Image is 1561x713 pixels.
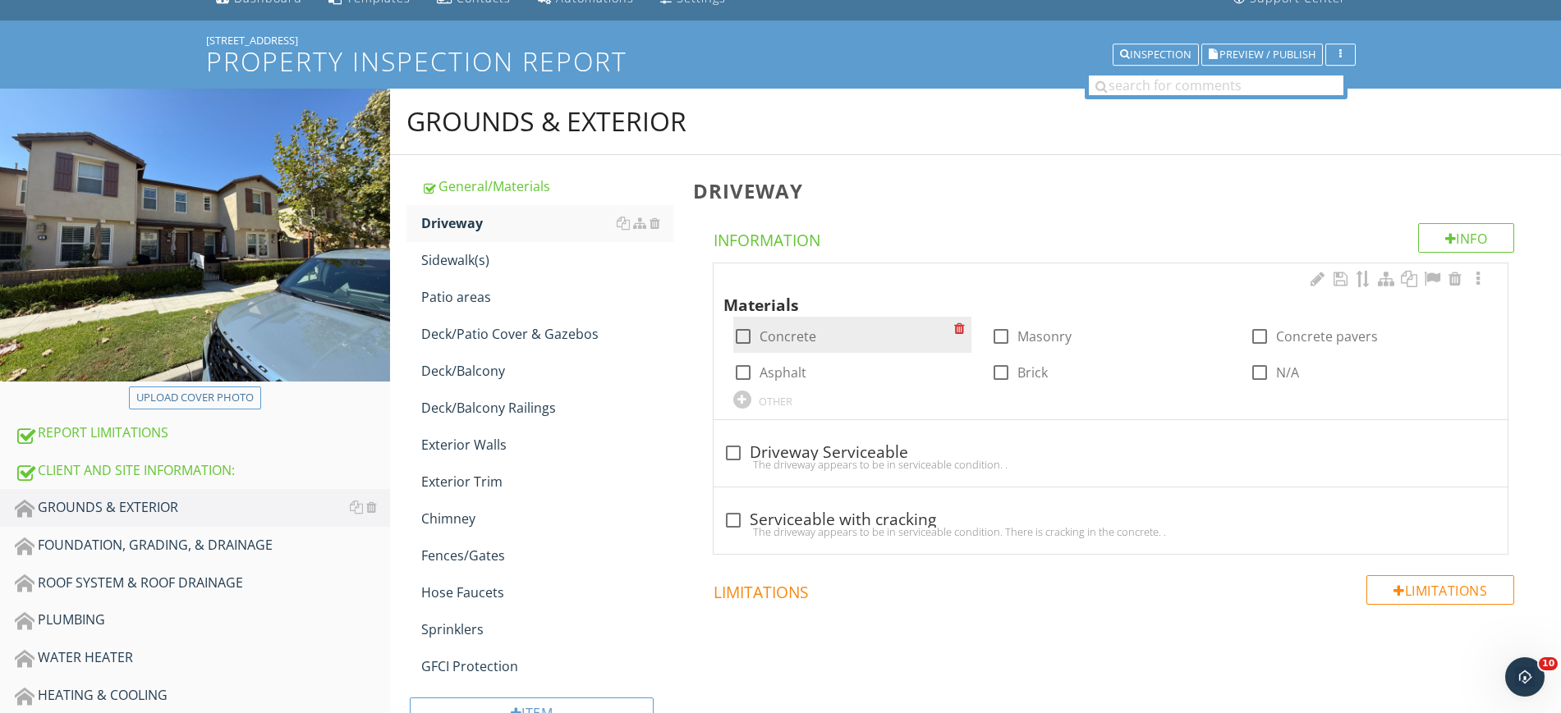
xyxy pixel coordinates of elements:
[136,390,254,406] div: Upload cover photo
[421,176,673,196] div: General/Materials
[406,105,686,138] div: GROUNDS & EXTERIOR
[421,656,673,676] div: GFCI Protection
[723,270,1459,318] div: Materials
[1276,364,1299,381] label: N/A
[15,423,390,444] div: REPORT LIMITATIONS
[1017,364,1048,381] label: Brick
[421,250,673,270] div: Sidewalk(s)
[1113,43,1199,66] button: Inspection
[1418,223,1515,253] div: Info
[760,328,816,345] label: Concrete
[714,223,1514,251] h4: Information
[1539,657,1558,670] span: 10
[1113,46,1199,61] a: Inspection
[15,685,390,706] div: HEATING & COOLING
[421,546,673,565] div: Fences/Gates
[421,398,673,418] div: Deck/Balcony Railings
[129,386,261,409] button: Upload cover photo
[15,610,390,631] div: PLUMBING
[421,324,673,344] div: Deck/Patio Cover & Gazebos
[1366,575,1514,605] div: Limitations
[421,287,673,307] div: Patio areas
[760,364,806,381] label: Asphalt
[723,458,1498,471] div: The driveway appears to be in serviceable condition. .
[723,525,1498,538] div: The driveway appears to be in serviceable condition. There is cracking in the concrete. .
[1089,75,1343,95] input: search for comments
[714,575,1514,603] h4: Limitations
[1017,328,1072,345] label: Masonry
[421,361,673,381] div: Deck/Balcony
[1120,49,1191,61] div: Inspection
[15,535,390,556] div: FOUNDATION, GRADING, & DRAINAGE
[693,180,1535,202] h3: Driveway
[15,573,390,594] div: ROOF SYSTEM & ROOF DRAINAGE
[759,395,792,408] div: OTHER
[15,497,390,519] div: GROUNDS & EXTERIOR
[15,460,390,482] div: CLIENT AND SITE INFORMATION:
[421,213,673,233] div: Driveway
[206,34,1356,47] div: [STREET_ADDRESS]
[1505,657,1545,697] iframe: Intercom live chat
[1219,49,1315,60] span: Preview / Publish
[1201,43,1323,66] button: Preview / Publish
[206,47,1356,75] h1: PROPERTY INSPECTION REPORT
[421,509,673,528] div: Chimney
[1201,46,1323,61] a: Preview / Publish
[1276,328,1378,345] label: Concrete pavers
[421,472,673,491] div: Exterior Trim
[15,647,390,669] div: WATER HEATER
[421,435,673,455] div: Exterior Walls
[421,619,673,639] div: Sprinklers
[421,583,673,602] div: Hose Faucets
